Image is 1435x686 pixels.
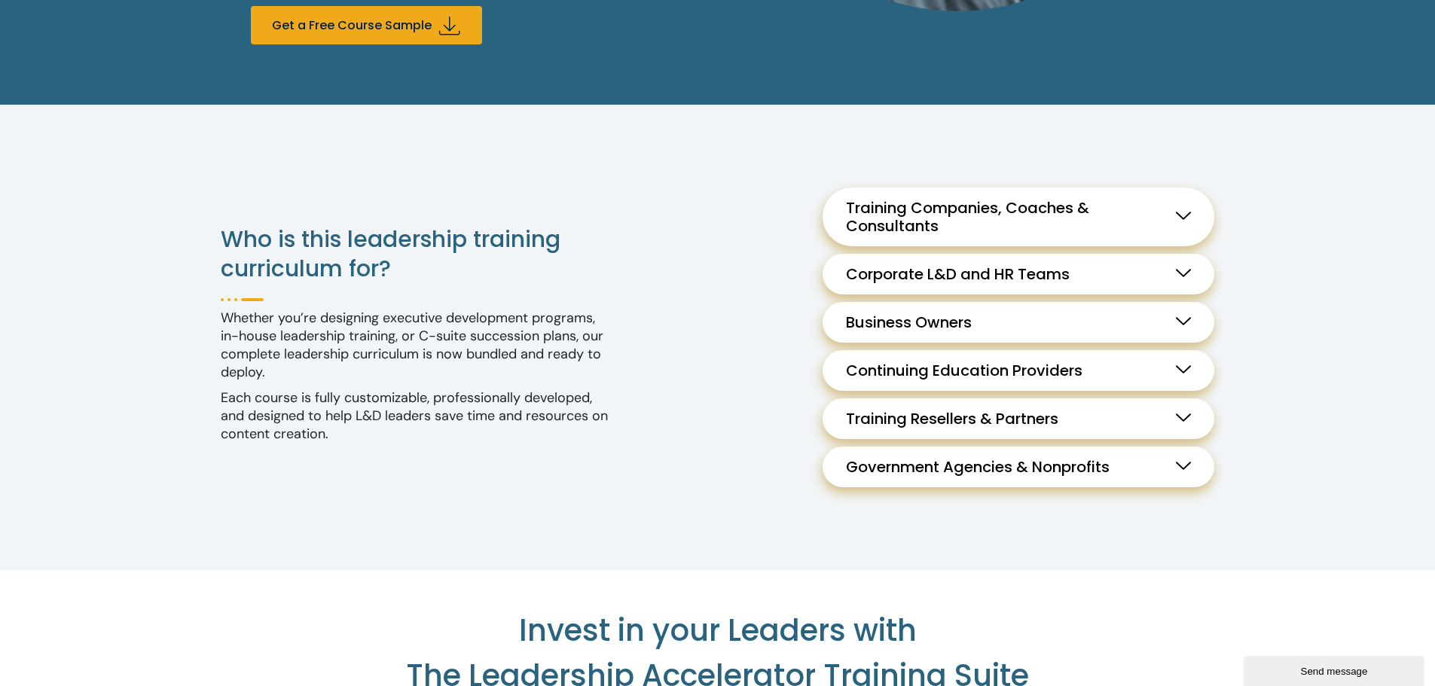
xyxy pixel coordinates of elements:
[221,224,612,283] h2: Who is this leadership training curriculum for?
[846,265,1077,283] span: Corporate L&D and HR Teams
[846,313,979,331] span: Business Owners
[846,410,1066,428] span: Training Resellers & Partners
[846,361,1090,380] span: Continuing Education Providers
[221,389,612,443] p: Each course is fully customizable, professionally developed, and designed to help L&D leaders sav...
[846,199,1191,235] span: Training Companies, Coaches & Consultants
[823,302,1214,343] a: Business Owners
[221,309,612,381] p: Whether you’re designing executive development programs, in-house leadership training, or C-suite...
[272,18,432,32] span: Get a Free Course Sample
[823,398,1214,439] a: Training Resellers & Partners
[823,188,1214,246] a: Training Companies, Coaches & Consultants
[823,447,1214,487] a: Government Agencies & Nonprofits
[251,6,482,44] a: Get a Free Course Sample
[823,350,1214,391] a: Continuing Education Providers
[846,458,1117,476] span: Government Agencies & Nonprofits
[823,254,1214,294] a: Corporate L&D and HR Teams
[1244,653,1427,686] iframe: chat widget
